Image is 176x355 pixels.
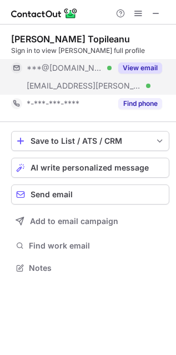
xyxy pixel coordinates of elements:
span: ***@[DOMAIN_NAME] [27,63,103,73]
span: Add to email campaign [30,217,118,226]
span: AI write personalized message [31,163,149,172]
button: Add to email campaign [11,211,169,231]
button: Send email [11,184,169,205]
div: Sign in to view [PERSON_NAME] full profile [11,46,169,56]
button: AI write personalized message [11,158,169,178]
div: [PERSON_NAME] Topileanu [11,33,130,45]
button: Reveal Button [118,62,162,74]
span: [EMAIL_ADDRESS][PERSON_NAME][DOMAIN_NAME] [27,81,142,91]
button: Notes [11,260,169,276]
div: Save to List / ATS / CRM [31,137,150,145]
img: ContactOut v5.3.10 [11,7,78,20]
span: Send email [31,190,73,199]
button: save-profile-one-click [11,131,169,151]
span: Find work email [29,241,165,251]
button: Reveal Button [118,98,162,109]
button: Find work email [11,238,169,254]
span: Notes [29,263,165,273]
